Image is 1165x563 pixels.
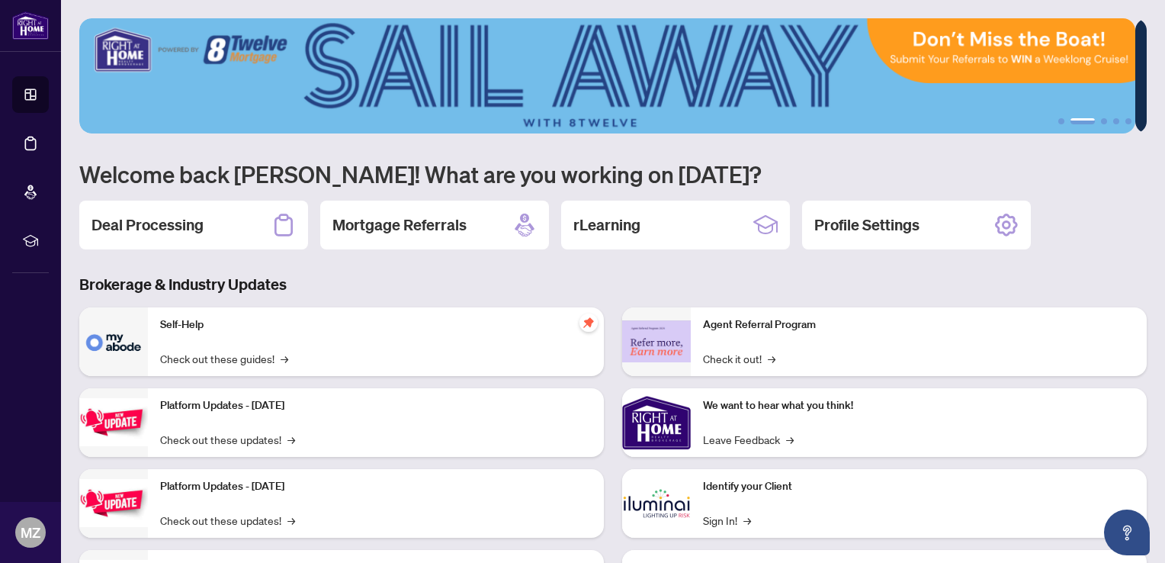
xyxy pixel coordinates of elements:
[703,397,1135,414] p: We want to hear what you think!
[287,431,295,448] span: →
[622,388,691,457] img: We want to hear what you think!
[79,159,1147,188] h1: Welcome back [PERSON_NAME]! What are you working on [DATE]?
[160,478,592,495] p: Platform Updates - [DATE]
[160,397,592,414] p: Platform Updates - [DATE]
[12,11,49,40] img: logo
[281,350,288,367] span: →
[743,512,751,529] span: →
[703,317,1135,333] p: Agent Referral Program
[79,479,148,527] img: Platform Updates - July 8, 2025
[287,512,295,529] span: →
[160,317,592,333] p: Self-Help
[1058,118,1064,124] button: 1
[703,512,751,529] a: Sign In!→
[786,431,794,448] span: →
[703,478,1135,495] p: Identify your Client
[21,522,40,543] span: MZ
[79,274,1147,295] h3: Brokerage & Industry Updates
[579,314,598,332] span: pushpin
[79,307,148,376] img: Self-Help
[79,398,148,446] img: Platform Updates - July 21, 2025
[1125,118,1131,124] button: 5
[79,18,1135,134] img: Slide 1
[814,214,919,236] h2: Profile Settings
[160,512,295,529] a: Check out these updates!→
[1113,118,1119,124] button: 4
[768,350,775,367] span: →
[160,431,295,448] a: Check out these updates!→
[1070,118,1095,124] button: 2
[91,214,204,236] h2: Deal Processing
[1104,510,1150,555] button: Open asap
[622,320,691,362] img: Agent Referral Program
[622,469,691,538] img: Identify your Client
[332,214,467,236] h2: Mortgage Referrals
[573,214,640,236] h2: rLearning
[1101,118,1107,124] button: 3
[160,350,288,367] a: Check out these guides!→
[703,350,775,367] a: Check it out!→
[703,431,794,448] a: Leave Feedback→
